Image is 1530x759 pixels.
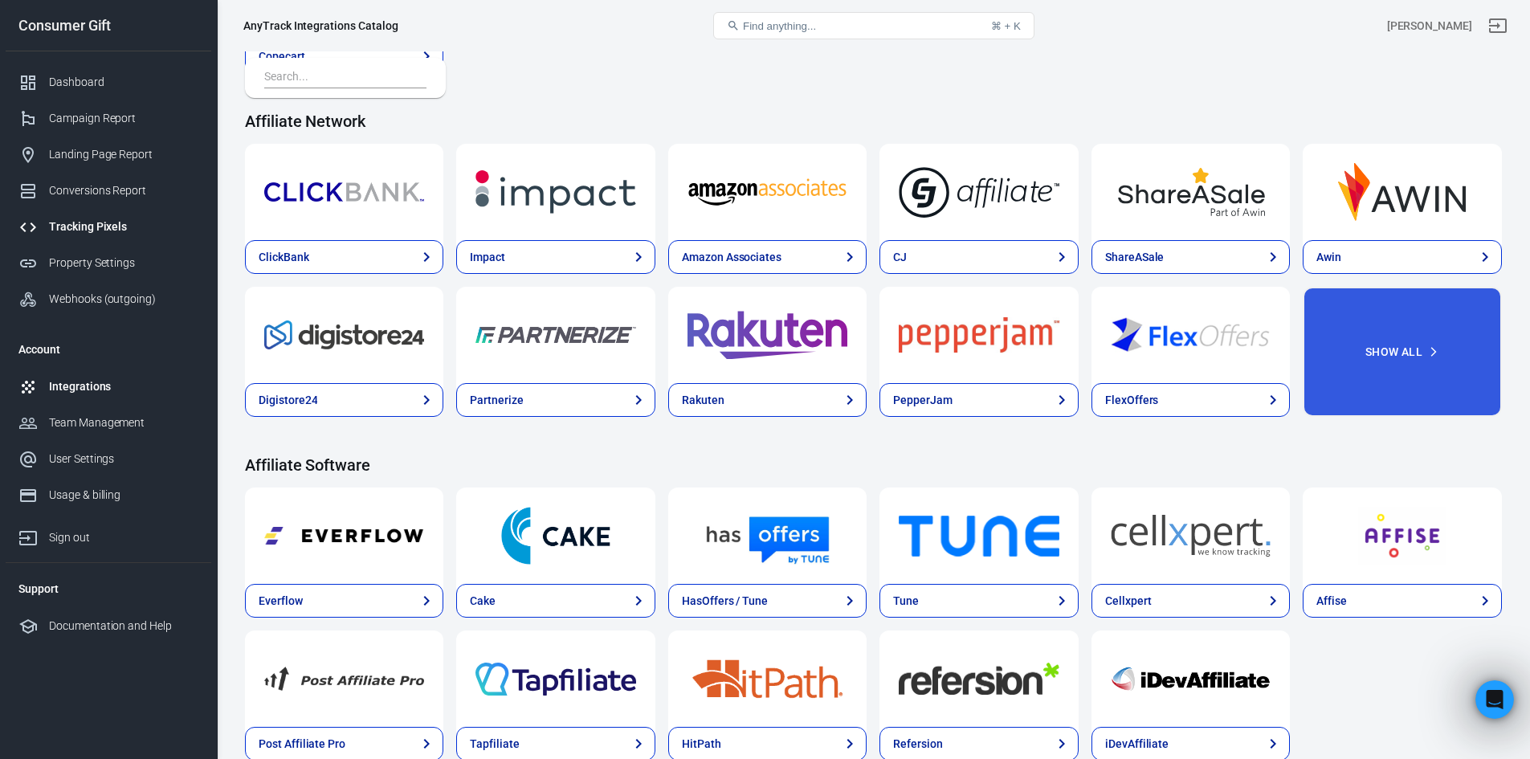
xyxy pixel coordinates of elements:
[259,392,317,409] div: Digistore24
[475,163,635,221] img: Impact
[879,144,1078,240] a: CJ
[456,144,655,240] a: Impact
[456,287,655,383] a: Partnerize
[1303,144,1501,240] a: Awin
[456,630,655,727] a: Tapfiliate
[879,240,1078,274] a: CJ
[1091,584,1290,618] a: Cellxpert
[264,507,424,565] img: Everflow
[475,507,635,565] img: Cake
[1091,144,1290,240] a: ShareASale
[245,39,443,73] a: Copecart
[49,451,198,467] div: User Settings
[1316,593,1347,610] div: Affise
[687,507,847,565] img: HasOffers / Tune
[1111,306,1271,364] img: FlexOffers
[668,240,867,274] a: Amazon Associates
[245,144,443,240] a: ClickBank
[1111,507,1271,565] img: Cellxpert
[668,584,867,618] a: HasOffers / Tune
[49,182,198,199] div: Conversions Report
[470,593,496,610] div: Cake
[264,306,424,364] img: Digistore24
[687,650,847,708] img: HitPath
[245,455,1502,475] h4: Affiliate Software
[1111,163,1271,221] img: ShareASale
[264,650,424,708] img: Post Affiliate Pro
[243,18,398,34] div: AnyTrack Integrations Catalog
[899,163,1059,221] img: CJ
[1111,650,1271,708] img: iDevAffiliate
[456,488,655,584] a: Cake
[1322,163,1482,221] img: Awin
[470,736,520,753] div: Tapfiliate
[1475,680,1514,719] iframe: Intercom live chat
[893,736,943,753] div: Refersion
[899,306,1059,364] img: PepperJam
[6,173,211,209] a: Conversions Report
[1105,593,1152,610] div: Cellxpert
[245,488,443,584] a: Everflow
[49,291,198,308] div: Webhooks (outgoing)
[879,287,1078,383] a: PepperJam
[6,64,211,100] a: Dashboard
[6,569,211,608] li: Support
[6,18,211,33] div: Consumer Gift
[245,240,443,274] a: ClickBank
[264,163,424,221] img: ClickBank
[893,392,953,409] div: PepperJam
[456,584,655,618] a: Cake
[668,488,867,584] a: HasOffers / Tune
[879,383,1078,417] a: PepperJam
[470,249,505,266] div: Impact
[687,163,847,221] img: Amazon Associates
[456,383,655,417] a: Partnerize
[893,249,907,266] div: CJ
[470,392,524,409] div: Partnerize
[1091,287,1290,383] a: FlexOffers
[49,618,198,635] div: Documentation and Help
[1105,736,1169,753] div: iDevAffiliate
[668,287,867,383] a: Rakuten
[879,488,1078,584] a: Tune
[6,330,211,369] li: Account
[1303,287,1501,417] button: Show All
[1316,249,1341,266] div: Awin
[6,513,211,556] a: Sign out
[682,736,721,753] div: HitPath
[259,48,305,65] div: Copecart
[1091,383,1290,417] a: FlexOffers
[6,137,211,173] a: Landing Page Report
[245,383,443,417] a: Digistore24
[49,146,198,163] div: Landing Page Report
[668,383,867,417] a: Rakuten
[6,405,211,441] a: Team Management
[49,378,198,395] div: Integrations
[899,650,1059,708] img: Refersion
[682,593,768,610] div: HasOffers / Tune
[49,414,198,431] div: Team Management
[259,249,309,266] div: ClickBank
[49,529,198,546] div: Sign out
[668,144,867,240] a: Amazon Associates
[1105,392,1159,409] div: FlexOffers
[899,507,1059,565] img: Tune
[1105,249,1165,266] div: ShareASale
[49,255,198,271] div: Property Settings
[1479,6,1517,45] a: Sign out
[6,209,211,245] a: Tracking Pixels
[245,112,1502,131] h4: Affiliate Network
[682,249,781,266] div: Amazon Associates
[456,240,655,274] a: Impact
[49,110,198,127] div: Campaign Report
[879,630,1078,727] a: Refersion
[1091,488,1290,584] a: Cellxpert
[6,281,211,317] a: Webhooks (outgoing)
[49,218,198,235] div: Tracking Pixels
[264,67,420,88] input: Search...
[1091,630,1290,727] a: iDevAffiliate
[6,477,211,513] a: Usage & billing
[6,441,211,477] a: User Settings
[668,630,867,727] a: HitPath
[6,369,211,405] a: Integrations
